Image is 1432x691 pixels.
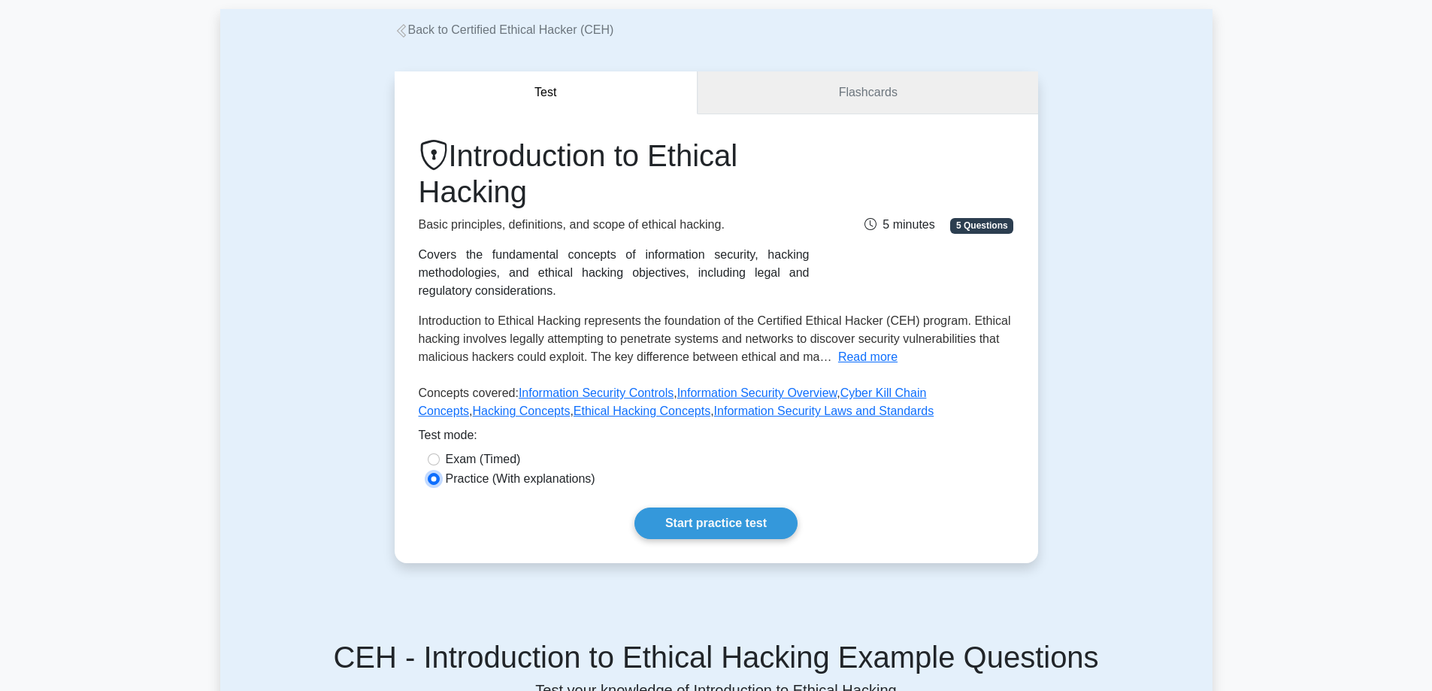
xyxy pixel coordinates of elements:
a: Ethical Hacking Concepts [574,405,710,417]
button: Test [395,71,698,114]
h5: CEH - Introduction to Ethical Hacking Example Questions [238,639,1194,675]
div: Covers the fundamental concepts of information security, hacking methodologies, and ethical hacki... [419,246,810,300]
a: Hacking Concepts [473,405,571,417]
a: Information Security Laws and Standards [714,405,934,417]
label: Exam (Timed) [446,450,521,468]
div: Test mode: [419,426,1014,450]
a: Information Security Overview [677,386,837,399]
p: Concepts covered: , , , , , [419,384,1014,426]
a: Start practice test [634,508,798,539]
a: Back to Certified Ethical Hacker (CEH) [395,23,614,36]
a: Flashcards [698,71,1037,114]
a: Information Security Controls [519,386,674,399]
span: Introduction to Ethical Hacking represents the foundation of the Certified Ethical Hacker (CEH) p... [419,314,1011,363]
p: Basic principles, definitions, and scope of ethical hacking. [419,216,810,234]
button: Read more [838,348,898,366]
label: Practice (With explanations) [446,470,595,488]
span: 5 Questions [950,218,1013,233]
span: 5 minutes [864,218,934,231]
h1: Introduction to Ethical Hacking [419,138,810,210]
